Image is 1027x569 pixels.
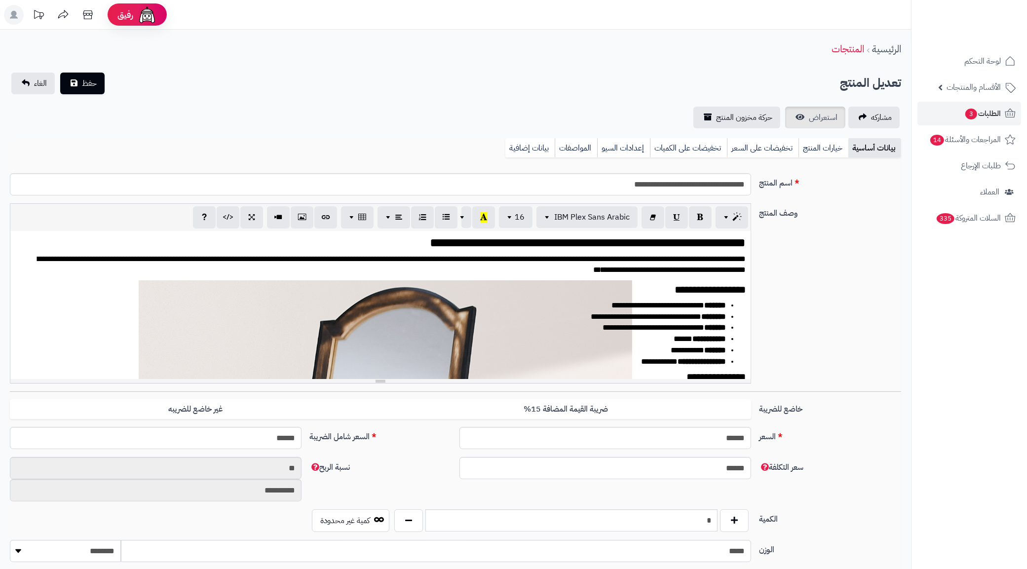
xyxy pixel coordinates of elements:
[917,206,1021,230] a: السلات المتروكة335
[597,138,650,158] a: إعدادات السيو
[305,427,456,443] label: السعر شامل الضريبة
[755,203,905,219] label: وصف المنتج
[947,80,1001,94] span: الأقسام والمنتجات
[755,399,905,415] label: خاضع للضريبة
[727,138,799,158] a: تخفيضات على السعر
[117,9,133,21] span: رفيق
[137,5,157,25] img: ai-face.png
[832,41,864,56] a: المنتجات
[11,73,55,94] a: الغاء
[34,77,47,89] span: الغاء
[515,211,525,223] span: 16
[554,211,630,223] span: IBM Plex Sans Arabic
[917,49,1021,73] a: لوحة التحكم
[872,41,901,56] a: الرئيسية
[755,173,905,189] label: اسم المنتج
[693,107,780,128] a: حركة مخزون المنتج
[755,509,905,525] label: الكمية
[917,180,1021,204] a: العملاء
[10,399,380,419] label: غير خاضع للضريبه
[380,399,751,419] label: ضريبة القيمة المضافة 15%
[799,138,848,158] a: خيارات المنتج
[930,135,944,146] span: 14
[964,54,1001,68] span: لوحة التحكم
[716,112,772,123] span: حركة مخزون المنتج
[848,138,901,158] a: بيانات أساسية
[840,73,901,93] h2: تعديل المنتج
[964,107,1001,120] span: الطلبات
[536,206,638,228] button: IBM Plex Sans Arabic
[650,138,727,158] a: تخفيضات على الكميات
[917,154,1021,178] a: طلبات الإرجاع
[759,461,803,473] span: سعر التكلفة
[505,138,555,158] a: بيانات إضافية
[937,213,954,224] span: 335
[980,185,999,199] span: العملاء
[917,102,1021,125] a: الطلبات3
[309,461,350,473] span: نسبة الربح
[26,5,51,27] a: تحديثات المنصة
[929,133,1001,147] span: المراجعات والأسئلة
[785,107,845,128] a: استعراض
[936,211,1001,225] span: السلات المتروكة
[555,138,597,158] a: المواصفات
[809,112,837,123] span: استعراض
[60,73,105,94] button: حفظ
[961,159,1001,173] span: طلبات الإرجاع
[917,128,1021,152] a: المراجعات والأسئلة14
[965,109,977,119] span: 3
[848,107,900,128] a: مشاركه
[755,427,905,443] label: السعر
[755,540,905,556] label: الوزن
[82,77,97,89] span: حفظ
[499,206,533,228] button: 16
[871,112,892,123] span: مشاركه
